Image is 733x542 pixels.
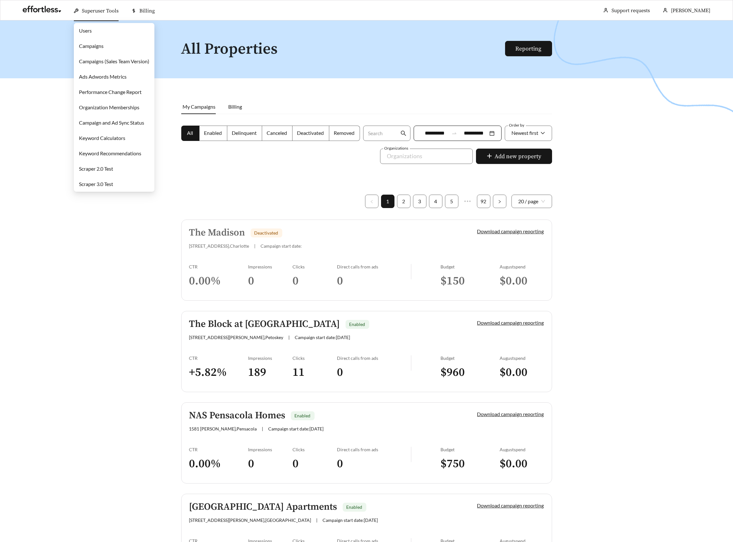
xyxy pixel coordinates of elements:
[79,58,149,64] a: Campaigns (Sales Team Version)
[254,243,256,249] span: |
[189,319,340,329] h5: The Block at [GEOGRAPHIC_DATA]
[295,335,350,340] span: Campaign start date: [DATE]
[476,149,552,164] button: plusAdd new property
[500,365,544,380] h3: $ 0.00
[189,426,257,431] span: 1581 [PERSON_NAME] , Pensacola
[365,195,378,208] button: left
[189,447,248,452] div: CTR
[292,447,337,452] div: Clicks
[495,152,542,161] span: Add new property
[477,411,544,417] a: Download campaign reporting
[519,195,545,208] span: 20 / page
[401,130,406,136] span: search
[204,130,222,136] span: Enabled
[511,195,552,208] div: Page Size
[254,230,278,236] span: Deactivated
[297,130,324,136] span: Deactivated
[337,264,411,269] div: Direct calls from ads
[451,130,457,136] span: to
[262,426,263,431] span: |
[229,104,242,110] span: Billing
[295,413,311,418] span: Enabled
[451,130,457,136] span: swap-right
[232,130,257,136] span: Delinquent
[461,195,474,208] span: •••
[445,195,458,208] a: 5
[181,220,552,301] a: The MadisonDeactivated[STREET_ADDRESS],Charlotte|Campaign start date:Download campaign reportingC...
[261,243,302,249] span: Campaign start date:
[477,195,490,208] a: 92
[248,365,293,380] h3: 189
[189,243,249,249] span: [STREET_ADDRESS] , Charlotte
[248,447,293,452] div: Impressions
[500,264,544,269] div: August spend
[429,195,442,208] li: 4
[445,195,458,208] li: 5
[413,195,426,208] a: 3
[323,517,378,523] span: Campaign start date: [DATE]
[181,41,506,58] h1: All Properties
[411,447,411,462] img: line
[79,120,144,126] a: Campaign and Ad Sync Status
[381,195,394,208] li: 1
[500,355,544,361] div: August spend
[337,447,411,452] div: Direct calls from ads
[477,228,544,234] a: Download campaign reporting
[500,447,544,452] div: August spend
[334,130,355,136] span: Removed
[370,200,374,204] span: left
[189,274,248,288] h3: 0.00 %
[189,517,311,523] span: [STREET_ADDRESS][PERSON_NAME] , [GEOGRAPHIC_DATA]
[612,7,650,14] a: Support requests
[79,27,92,34] a: Users
[441,447,500,452] div: Budget
[493,195,506,208] button: right
[189,410,285,421] h5: NAS Pensacola Homes
[183,104,216,110] span: My Campaigns
[397,195,410,208] a: 2
[337,274,411,288] h3: 0
[441,274,500,288] h3: $ 150
[413,195,426,208] li: 3
[487,153,492,160] span: plus
[512,130,539,136] span: Newest first
[189,365,248,380] h3: + 5.82 %
[189,264,248,269] div: CTR
[411,355,411,371] img: line
[189,335,284,340] span: [STREET_ADDRESS][PERSON_NAME] , Petoskey
[441,264,500,269] div: Budget
[248,264,293,269] div: Impressions
[441,355,500,361] div: Budget
[189,502,337,512] h5: [GEOGRAPHIC_DATA] Apartments
[397,195,410,208] li: 2
[441,365,500,380] h3: $ 960
[79,89,142,95] a: Performance Change Report
[267,130,287,136] span: Canceled
[292,264,337,269] div: Clicks
[477,195,490,208] li: 92
[79,135,125,141] a: Keyword Calculators
[505,41,552,56] button: Reporting
[189,228,245,238] h5: The Madison
[289,335,290,340] span: |
[82,8,119,14] span: Superuser Tools
[493,195,506,208] li: Next Page
[477,502,544,508] a: Download campaign reporting
[349,321,365,327] span: Enabled
[248,274,293,288] h3: 0
[292,457,337,471] h3: 0
[269,426,324,431] span: Campaign start date: [DATE]
[498,200,502,204] span: right
[189,355,248,361] div: CTR
[671,7,710,14] span: [PERSON_NAME]
[337,355,411,361] div: Direct calls from ads
[516,45,542,52] a: Reporting
[139,8,155,14] span: Billing
[381,195,394,208] a: 1
[181,402,552,484] a: NAS Pensacola HomesEnabled1581 [PERSON_NAME],Pensacola|Campaign start date:[DATE]Download campaig...
[79,150,141,156] a: Keyword Recommendations
[79,166,113,172] a: Scraper 2.0 Test
[189,457,248,471] h3: 0.00 %
[79,104,139,110] a: Organization Memberships
[429,195,442,208] a: 4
